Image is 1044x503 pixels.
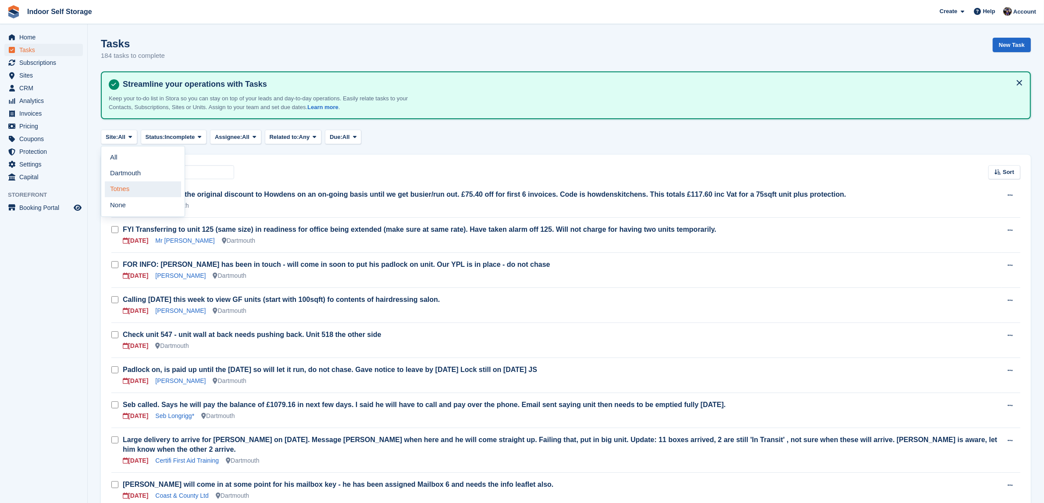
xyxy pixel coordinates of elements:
[155,341,189,351] div: Dartmouth
[105,150,181,166] a: All
[342,133,350,142] span: All
[19,120,72,132] span: Pricing
[19,145,72,158] span: Protection
[123,456,148,465] div: [DATE]
[19,95,72,107] span: Analytics
[155,457,219,464] a: Certifi First Aid Training
[19,107,72,120] span: Invoices
[8,191,87,199] span: Storefront
[101,130,137,144] button: Site: All
[270,133,299,142] span: Related to:
[4,107,83,120] a: menu
[146,133,165,142] span: Status:
[1003,168,1014,177] span: Sort
[123,226,716,233] a: FYI Transferring to unit 125 (same size) in readiness for office being extended (make sure at sam...
[325,130,361,144] button: Due: All
[123,261,550,268] a: FOR INFO: [PERSON_NAME] has been in touch - will come in soon to put his padlock on unit. Our YPL...
[1013,7,1036,16] span: Account
[105,197,181,213] a: None
[4,57,83,69] a: menu
[993,38,1031,52] a: New Task
[123,491,148,500] div: [DATE]
[155,377,206,384] a: [PERSON_NAME]
[123,306,148,315] div: [DATE]
[201,411,235,421] div: Dartmouth
[216,491,249,500] div: Dartmouth
[155,237,214,244] a: Mr [PERSON_NAME]
[4,202,83,214] a: menu
[123,411,148,421] div: [DATE]
[1003,7,1012,16] img: Sandra Pomeroy
[106,133,118,142] span: Site:
[118,133,125,142] span: All
[226,456,259,465] div: Dartmouth
[155,307,206,314] a: [PERSON_NAME]
[101,51,165,61] p: 184 tasks to complete
[19,44,72,56] span: Tasks
[123,376,148,386] div: [DATE]
[19,31,72,43] span: Home
[105,166,181,181] a: Dartmouth
[307,104,338,110] a: Learn more
[4,158,83,170] a: menu
[141,130,207,144] button: Status: Incomplete
[242,133,249,142] span: All
[119,79,1023,89] h4: Streamline your operations with Tasks
[19,69,72,81] span: Sites
[265,130,321,144] button: Related to: Any
[330,133,342,142] span: Due:
[210,130,261,144] button: Assignee: All
[155,412,194,419] a: Seb Longrigg*
[4,82,83,94] a: menu
[123,271,148,280] div: [DATE]
[123,331,381,338] a: Check unit 547 - unit wall at back needs pushing back. Unit 518 the other side
[123,481,553,488] a: [PERSON_NAME] will come in at some point for his mailbox key - he has been assigned Mailbox 6 and...
[19,158,72,170] span: Settings
[101,38,165,50] h1: Tasks
[123,236,148,245] div: [DATE]
[72,202,83,213] a: Preview store
[299,133,310,142] span: Any
[19,171,72,183] span: Capital
[4,95,83,107] a: menu
[213,271,246,280] div: Dartmouth
[4,31,83,43] a: menu
[105,181,181,197] a: Totnes
[4,145,83,158] a: menu
[940,7,957,16] span: Create
[123,341,148,351] div: [DATE]
[222,236,255,245] div: Dartmouth
[215,133,242,142] span: Assignee:
[19,57,72,69] span: Subscriptions
[4,171,83,183] a: menu
[4,44,83,56] a: menu
[24,4,96,19] a: Indoor Self Storage
[123,436,997,453] a: Large delivery to arrive for [PERSON_NAME] on [DATE]. Message [PERSON_NAME] when here and he will...
[7,5,20,18] img: stora-icon-8386f47178a22dfd0bd8f6a31ec36ba5ce8667c1dd55bd0f319d3a0aa187defe.svg
[19,133,72,145] span: Coupons
[165,133,195,142] span: Incomplete
[19,202,72,214] span: Booking Portal
[123,366,537,373] a: Padlock on, is paid up until the [DATE] so will let it run, do not chase. Gave notice to leave by...
[4,69,83,81] a: menu
[213,376,246,386] div: Dartmouth
[19,82,72,94] span: CRM
[213,306,246,315] div: Dartmouth
[4,133,83,145] a: menu
[109,94,416,111] p: Keep your to-do list in Stora so you can stay on top of your leads and day-to-day operations. Eas...
[155,492,208,499] a: Coast & County Ltd
[983,7,995,16] span: Help
[155,272,206,279] a: [PERSON_NAME]
[123,401,726,408] a: Seb called. Says he will pay the balance of £1079.16 in next few days. I said he will have to cal...
[123,191,846,198] a: We are re-offering the original discount to Howdens on an on-going basis until we get busier/run ...
[123,296,440,303] a: Calling [DATE] this week to view GF units (start with 100sqft) fo contents of hairdressing salon.
[4,120,83,132] a: menu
